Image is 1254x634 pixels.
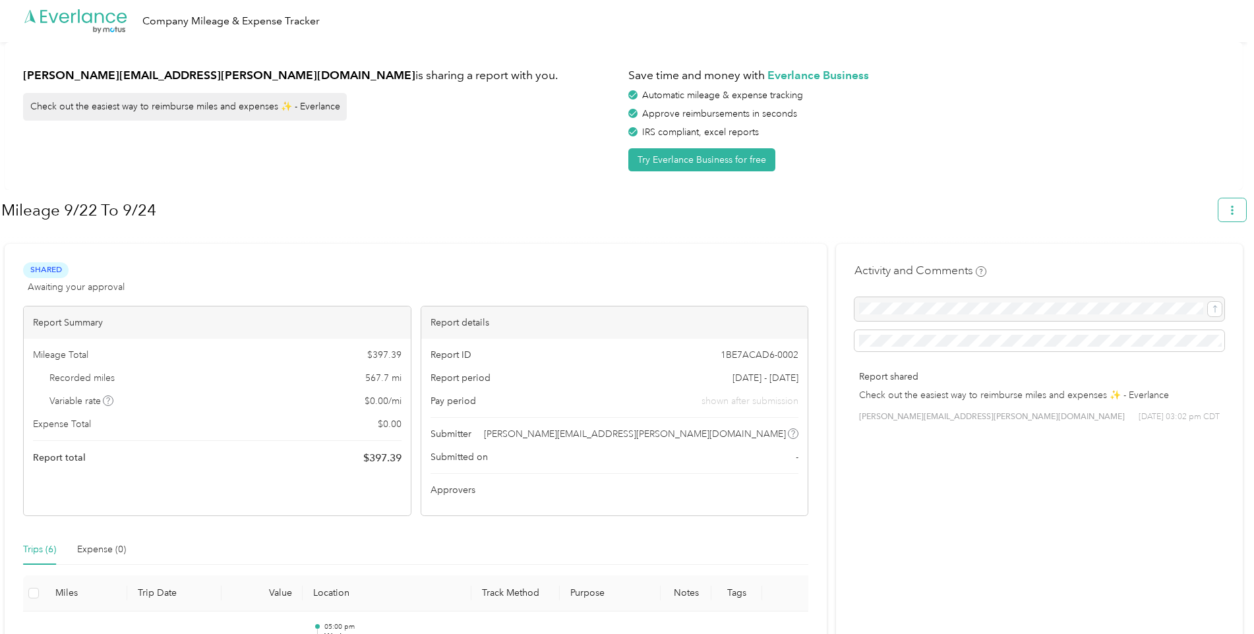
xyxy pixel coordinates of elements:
[628,148,775,171] button: Try Everlance Business for free
[431,394,476,408] span: Pay period
[45,575,127,612] th: Miles
[28,280,125,294] span: Awaiting your approval
[711,575,762,612] th: Tags
[642,127,759,138] span: IRS compliant, excel reports
[767,68,869,82] strong: Everlance Business
[49,394,114,408] span: Variable rate
[222,575,303,612] th: Value
[431,427,471,441] span: Submitter
[702,394,798,408] span: shown after submission
[859,388,1220,402] p: Check out the easiest way to reimburse miles and expenses ✨ - Everlance
[1,194,1209,226] h1: Mileage 9/22 To 9/24
[859,411,1125,423] span: [PERSON_NAME][EMAIL_ADDRESS][PERSON_NAME][DOMAIN_NAME]
[661,575,711,612] th: Notes
[431,348,471,362] span: Report ID
[471,575,559,612] th: Track Method
[628,67,1224,84] h1: Save time and money with
[378,417,402,431] span: $ 0.00
[23,93,347,121] div: Check out the easiest way to reimburse miles and expenses ✨ - Everlance
[33,451,86,465] span: Report total
[721,348,798,362] span: 1BE7ACAD6-0002
[33,417,91,431] span: Expense Total
[431,450,488,464] span: Submitted on
[642,108,797,119] span: Approve reimbursements in seconds
[367,348,402,362] span: $ 397.39
[33,348,88,362] span: Mileage Total
[859,370,1220,384] p: Report shared
[142,13,320,30] div: Company Mileage & Expense Tracker
[127,575,222,612] th: Trip Date
[484,427,786,441] span: [PERSON_NAME][EMAIL_ADDRESS][PERSON_NAME][DOMAIN_NAME]
[363,450,402,466] span: $ 397.39
[365,394,402,408] span: $ 0.00 / mi
[49,371,115,385] span: Recorded miles
[23,67,619,84] h1: is sharing a report with you.
[642,90,803,101] span: Automatic mileage & expense tracking
[421,306,808,339] div: Report details
[560,575,661,612] th: Purpose
[365,371,402,385] span: 567.7 mi
[431,483,475,497] span: Approvers
[23,68,415,82] strong: [PERSON_NAME][EMAIL_ADDRESS][PERSON_NAME][DOMAIN_NAME]
[77,542,126,557] div: Expense (0)
[796,450,798,464] span: -
[23,262,69,277] span: Shared
[1139,411,1220,423] span: [DATE] 03:02 pm CDT
[854,262,986,279] h4: Activity and Comments
[23,542,56,557] div: Trips (6)
[24,306,411,339] div: Report Summary
[732,371,798,385] span: [DATE] - [DATE]
[303,575,471,612] th: Location
[431,371,491,385] span: Report period
[324,622,462,631] p: 05:00 pm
